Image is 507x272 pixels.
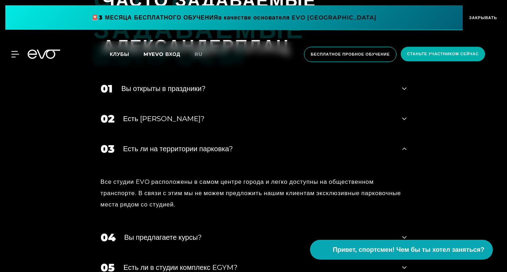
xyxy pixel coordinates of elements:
font: Есть [PERSON_NAME]? [123,114,205,123]
a: Станьте участником сейчас [399,47,487,62]
font: 04 [101,231,116,244]
font: ru [195,51,203,57]
font: Бесплатное пробное обучение [311,52,390,57]
button: Привет, спортсмен! Чем бы ты хотел заняться? [310,240,493,260]
a: Бесплатное пробное обучение [302,47,399,62]
font: Вы предлагаете курсы? [124,233,202,242]
font: Станьте участником сейчас [407,51,479,56]
font: 01 [101,82,113,95]
font: 03 [101,142,114,155]
font: Привет, спортсмен! Чем бы ты хотел заняться? [333,246,484,253]
button: ЗАКРЫВАТЬ [463,5,502,30]
font: Есть ли на территории парковка? [123,144,233,153]
a: Клубы [110,51,143,57]
a: MYEVO ВХОД [143,51,180,57]
font: 02 [101,112,114,125]
font: Есть ли в студии комплекс EGYM? [124,263,237,272]
font: ЗАКРЫВАТЬ [469,15,497,20]
font: Клубы [110,51,129,57]
font: Вы открыты в праздники? [122,84,205,93]
font: Все студии EVO расположены в самом центре города и легко доступны на общественном транспорте. В с... [101,178,401,208]
a: ru [195,50,211,58]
